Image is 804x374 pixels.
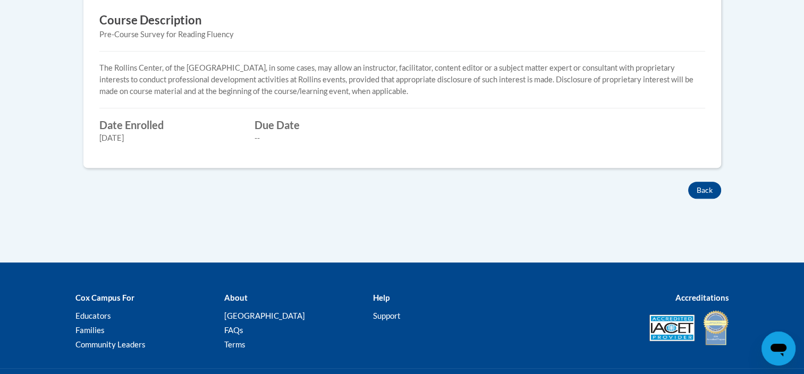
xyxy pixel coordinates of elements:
[373,311,400,320] a: Support
[99,62,705,97] p: The Rollins Center, of the [GEOGRAPHIC_DATA], in some cases, may allow an instructor, facilitator...
[75,325,105,335] a: Families
[99,29,705,40] div: Pre-Course Survey for Reading Fluency
[703,309,729,346] img: IDA® Accredited
[224,293,247,302] b: About
[675,293,729,302] b: Accreditations
[224,339,245,349] a: Terms
[99,132,239,144] div: [DATE]
[75,311,111,320] a: Educators
[99,119,239,131] label: Date Enrolled
[75,339,146,349] a: Community Leaders
[255,132,394,144] div: --
[761,331,795,365] iframe: Button to launch messaging window
[224,325,243,335] a: FAQs
[75,293,134,302] b: Cox Campus For
[373,293,389,302] b: Help
[255,119,394,131] label: Due Date
[649,314,695,341] img: Accredited IACET® Provider
[688,182,721,199] button: Back
[99,12,705,29] h3: Course Description
[224,311,304,320] a: [GEOGRAPHIC_DATA]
